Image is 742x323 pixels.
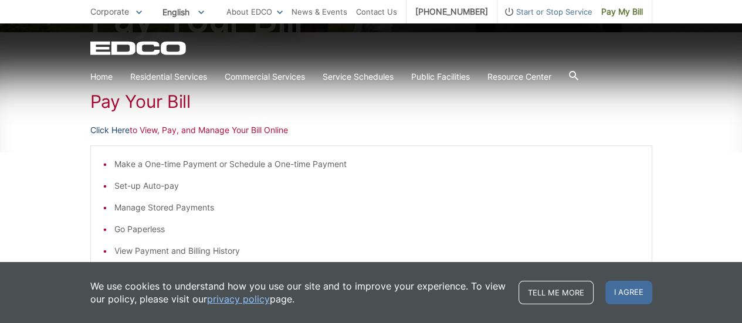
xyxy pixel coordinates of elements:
a: About EDCO [226,5,283,18]
span: Pay My Bill [601,5,643,18]
a: Click Here [90,124,130,137]
p: We use cookies to understand how you use our site and to improve your experience. To view our pol... [90,280,507,305]
li: Go Paperless [114,223,640,236]
a: EDCD logo. Return to the homepage. [90,41,188,55]
a: Commercial Services [225,70,305,83]
a: privacy policy [207,293,270,305]
li: Set-up Auto-pay [114,179,640,192]
a: Public Facilities [411,70,470,83]
span: Corporate [90,6,129,16]
li: Make a One-time Payment or Schedule a One-time Payment [114,158,640,171]
h1: Pay Your Bill [90,91,652,112]
li: Manage Stored Payments [114,201,640,214]
a: Residential Services [130,70,207,83]
a: Service Schedules [323,70,394,83]
span: I agree [605,281,652,304]
p: to View, Pay, and Manage Your Bill Online [90,124,652,137]
a: Home [90,70,113,83]
span: English [154,2,213,22]
li: View Payment and Billing History [114,244,640,257]
a: Resource Center [487,70,551,83]
a: Contact Us [356,5,397,18]
a: Tell me more [519,281,594,304]
a: News & Events [292,5,347,18]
